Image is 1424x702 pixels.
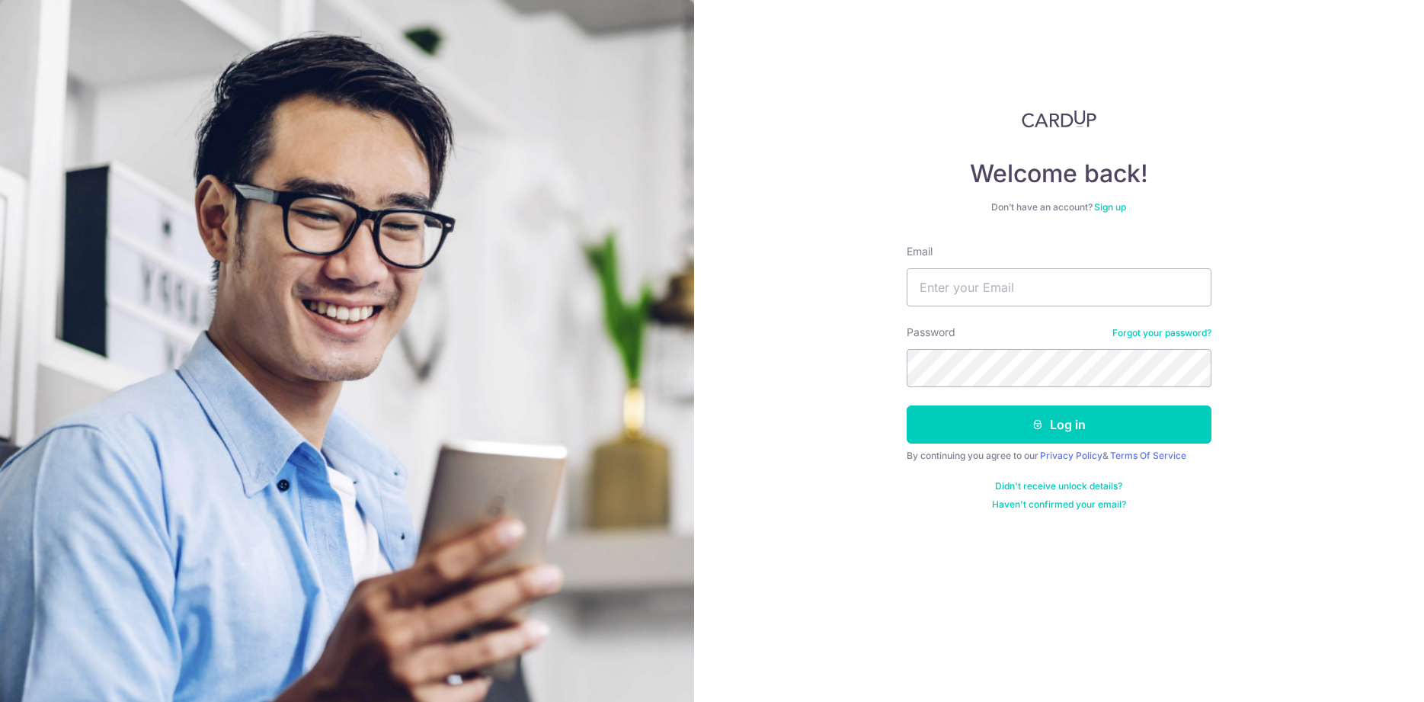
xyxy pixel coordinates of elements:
input: Enter your Email [907,268,1211,306]
a: Privacy Policy [1040,450,1102,461]
img: CardUp Logo [1022,110,1096,128]
label: Email [907,244,933,259]
label: Password [907,325,955,340]
a: Terms Of Service [1110,450,1186,461]
a: Forgot your password? [1112,327,1211,339]
div: Don’t have an account? [907,201,1211,213]
button: Log in [907,405,1211,444]
a: Didn't receive unlock details? [995,480,1122,492]
a: Haven't confirmed your email? [992,498,1126,511]
a: Sign up [1094,201,1126,213]
h4: Welcome back! [907,159,1211,189]
div: By continuing you agree to our & [907,450,1211,462]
